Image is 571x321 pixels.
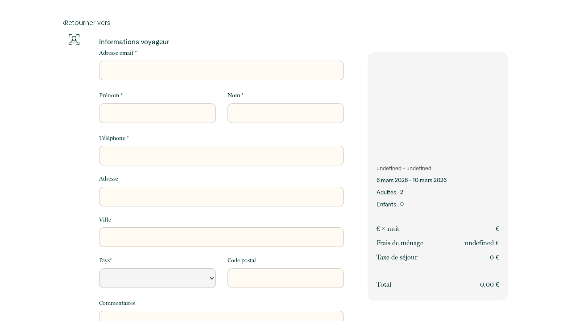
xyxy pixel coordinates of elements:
p: Taxe de séjour [377,252,418,263]
p: Frais de ménage [377,238,423,248]
label: Nom * [228,91,244,100]
label: Adresse email * [99,49,137,58]
p: undefined - undefined [377,164,499,173]
label: Commentaires [99,299,135,308]
p: € [496,223,499,234]
p: undefined € [464,238,499,248]
label: Pays [99,256,112,265]
label: Téléphone * [99,134,129,143]
label: Adresse [99,174,118,183]
p: € × nuit [377,223,399,234]
img: guests-info [69,34,79,45]
p: Informations voyageur [99,37,344,46]
img: rental-image [368,52,508,157]
label: Code postal [228,256,256,265]
span: Total [377,280,391,288]
a: Retourner vers [63,18,508,28]
p: 0 € [490,252,499,263]
p: 6 mars 2026 - 10 mars 2026 [377,176,499,185]
p: Enfants : 0 [377,200,499,209]
span: 0.00 € [480,280,499,288]
label: Ville [99,215,111,224]
select: Default select example [99,268,215,288]
p: Adultes : 2 [377,188,499,197]
label: Prénom * [99,91,123,100]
